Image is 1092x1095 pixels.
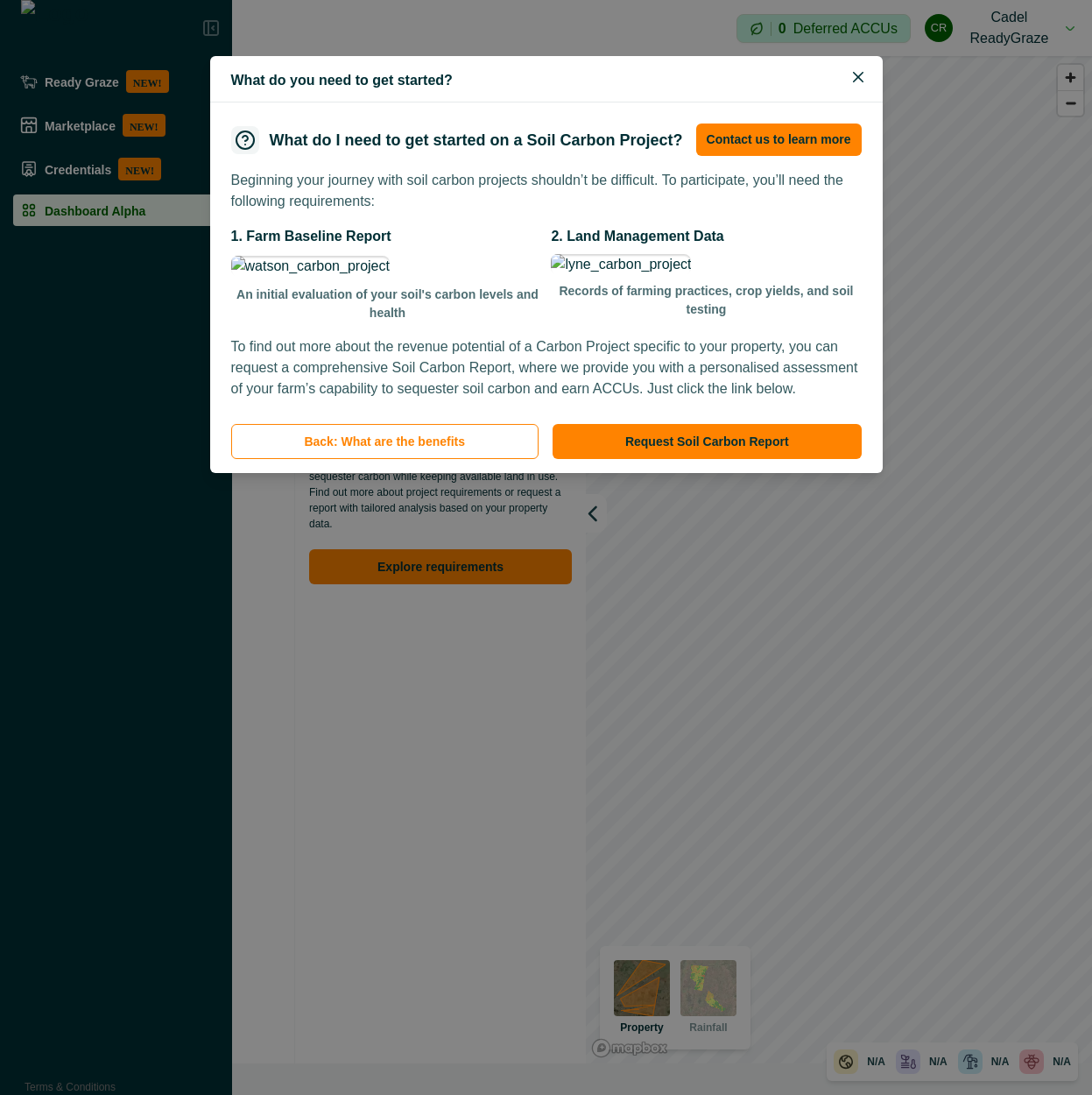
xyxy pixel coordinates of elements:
p: 2. Land Management Data [551,226,723,247]
p: To find out more about the revenue potential of a Carbon Project specific to your property, you c... [231,336,862,399]
p: Records of farming practices, crop yields, and soil testing [551,282,861,319]
button: Contact us to learn more [696,124,862,156]
h3: What do I need to get started on a Soil Carbon Project? [270,132,683,148]
img: watson_carbon_project [231,256,390,277]
button: Request Soil Carbon Report [553,424,862,459]
button: Back: What are the benefits [231,424,539,459]
header: What do you need to get started? [210,56,883,102]
p: An initial evaluation of your soil's carbon levels and health [231,286,545,322]
p: Beginning your journey with soil carbon projects shouldn’t be difficult. To participate, you’ll n... [231,170,862,212]
img: lyne_carbon_project [551,254,691,275]
button: Close [844,63,872,91]
p: 1. Farm Baseline Report [231,226,391,247]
